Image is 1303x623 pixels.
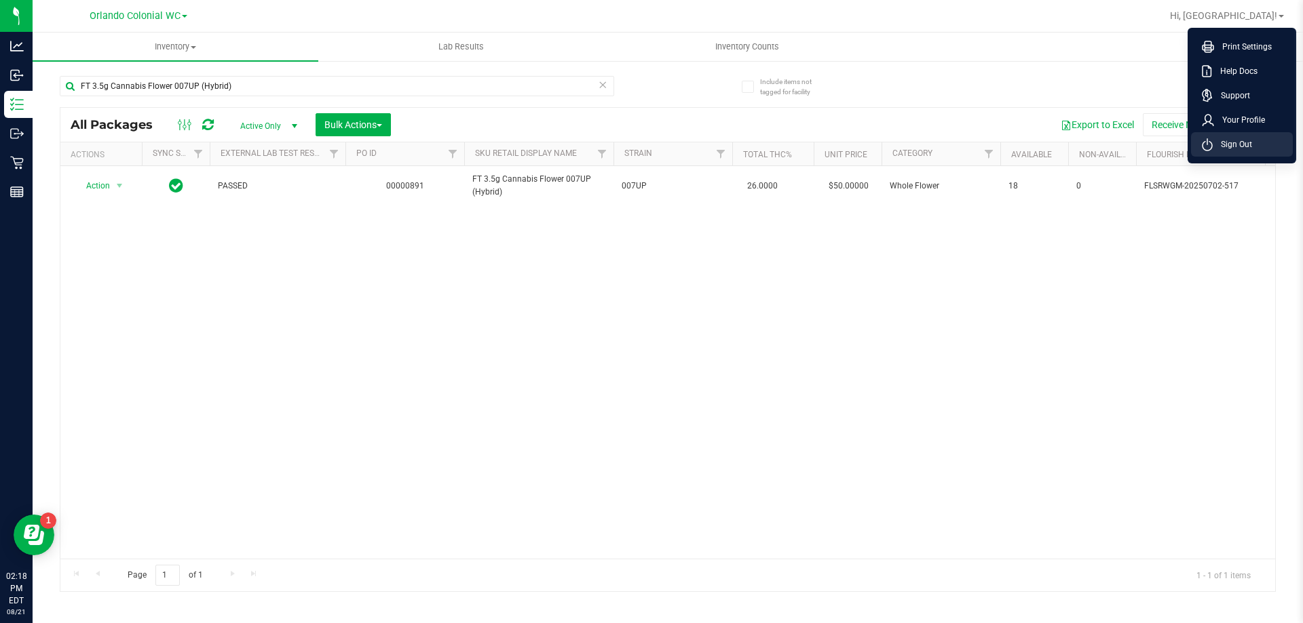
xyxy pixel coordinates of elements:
[71,117,166,132] span: All Packages
[740,176,785,196] span: 26.0000
[1186,565,1262,585] span: 1 - 1 of 1 items
[33,33,318,61] a: Inventory
[1191,132,1293,157] li: Sign Out
[1144,180,1277,193] span: FLSRWGM-20250702-517
[1008,180,1060,193] span: 18
[1170,10,1277,21] span: Hi, [GEOGRAPHIC_DATA]!
[420,41,502,53] span: Lab Results
[153,148,205,158] a: Sync Status
[6,570,26,607] p: 02:18 PM EDT
[6,607,26,617] p: 08/21
[10,127,24,140] inline-svg: Outbound
[324,119,382,130] span: Bulk Actions
[218,180,337,193] span: PASSED
[14,515,54,555] iframe: Resource center
[892,148,932,158] a: Category
[825,150,867,159] a: Unit Price
[624,148,652,158] a: Strain
[318,33,604,61] a: Lab Results
[442,142,464,165] a: Filter
[323,142,345,165] a: Filter
[1147,150,1232,159] a: Flourish Package ID
[760,77,828,97] span: Include items not tagged for facility
[890,180,992,193] span: Whole Flower
[1212,64,1258,78] span: Help Docs
[472,173,605,199] span: FT 3.5g Cannabis Flower 007UP (Hybrid)
[822,176,875,196] span: $50.00000
[40,513,56,529] iframe: Resource center unread badge
[111,176,128,195] span: select
[591,142,613,165] a: Filter
[74,176,111,195] span: Action
[221,148,327,158] a: External Lab Test Result
[155,565,180,586] input: 1
[1213,89,1250,102] span: Support
[1011,150,1052,159] a: Available
[1143,113,1255,136] button: Receive Non-Cannabis
[187,142,210,165] a: Filter
[622,180,724,193] span: 007UP
[1214,40,1272,54] span: Print Settings
[1052,113,1143,136] button: Export to Excel
[1076,180,1128,193] span: 0
[33,41,318,53] span: Inventory
[10,39,24,53] inline-svg: Analytics
[978,142,1000,165] a: Filter
[60,76,614,96] input: Search Package ID, Item Name, SKU, Lot or Part Number...
[356,148,377,158] a: PO ID
[1202,89,1287,102] a: Support
[169,176,183,195] span: In Sync
[71,150,136,159] div: Actions
[1213,138,1252,151] span: Sign Out
[1079,150,1139,159] a: Non-Available
[316,113,391,136] button: Bulk Actions
[90,10,181,22] span: Orlando Colonial WC
[10,156,24,169] inline-svg: Retail
[598,76,607,94] span: Clear
[116,565,214,586] span: Page of 1
[10,185,24,199] inline-svg: Reports
[1214,113,1265,127] span: Your Profile
[743,150,792,159] a: Total THC%
[1202,64,1287,78] a: Help Docs
[604,33,890,61] a: Inventory Counts
[10,98,24,111] inline-svg: Inventory
[386,181,424,190] a: 00000891
[10,68,24,82] inline-svg: Inbound
[475,148,577,158] a: SKU Retail Display Name
[710,142,732,165] a: Filter
[697,41,797,53] span: Inventory Counts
